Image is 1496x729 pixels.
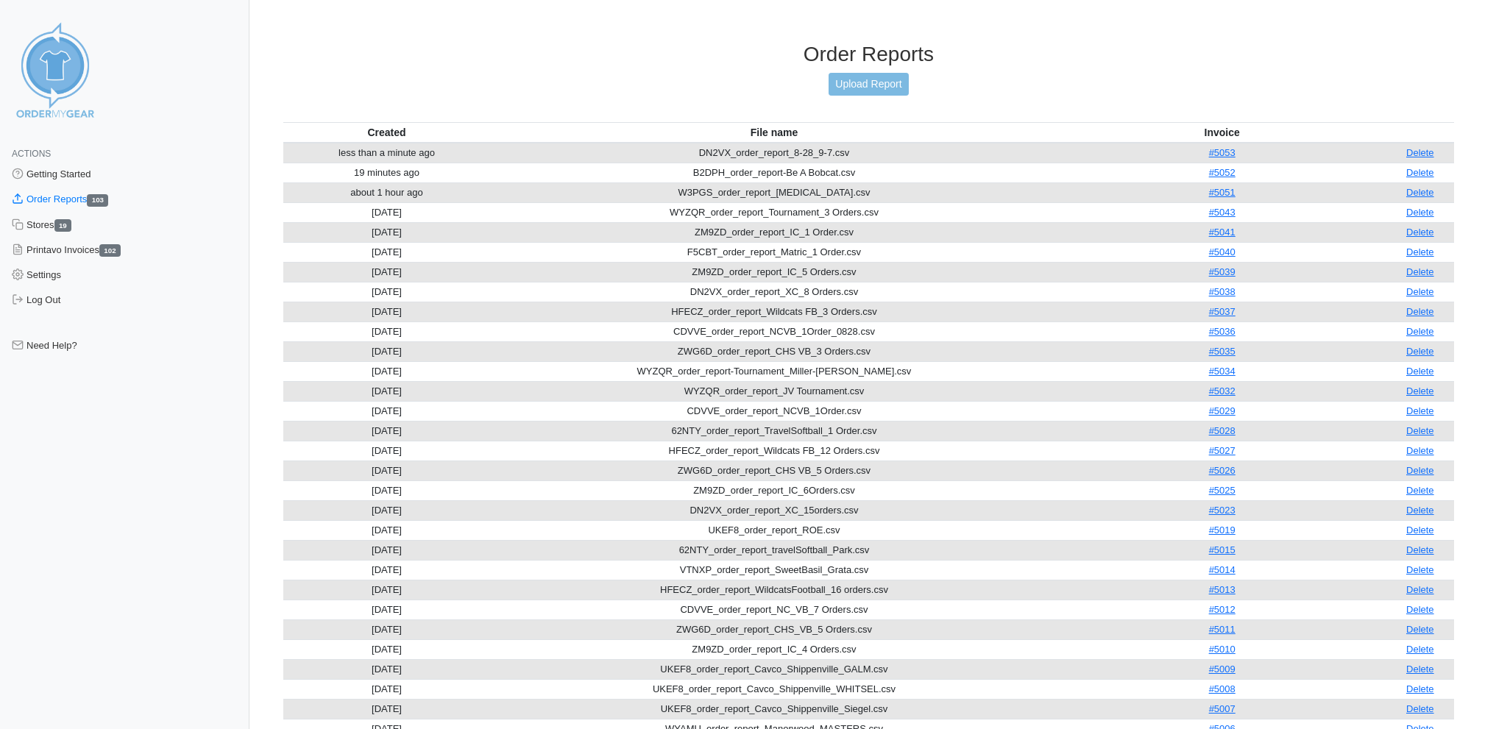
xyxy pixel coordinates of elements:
[283,580,490,600] td: [DATE]
[490,540,1058,560] td: 62NTY_order_report_travelSoftball_Park.csv
[1406,564,1434,575] a: Delete
[1406,485,1434,496] a: Delete
[283,619,490,639] td: [DATE]
[1406,326,1434,337] a: Delete
[283,202,490,222] td: [DATE]
[1406,425,1434,436] a: Delete
[490,600,1058,619] td: CDVVE_order_report_NC_VB_7 Orders.csv
[283,182,490,202] td: about 1 hour ago
[1406,167,1434,178] a: Delete
[490,222,1058,242] td: ZM9ZD_order_report_IC_1 Order.csv
[1209,425,1236,436] a: #5028
[283,480,490,500] td: [DATE]
[490,302,1058,321] td: HFECZ_order_report_Wildcats FB_3 Orders.csv
[490,580,1058,600] td: HFECZ_order_report_WildcatsFootball_16 orders.csv
[283,659,490,679] td: [DATE]
[283,122,490,143] th: Created
[1209,187,1236,198] a: #5051
[283,639,490,659] td: [DATE]
[490,381,1058,401] td: WYZQR_order_report_JV Tournament.csv
[490,639,1058,659] td: ZM9ZD_order_report_IC_4 Orders.csv
[283,600,490,619] td: [DATE]
[283,560,490,580] td: [DATE]
[1209,544,1236,555] a: #5015
[283,321,490,341] td: [DATE]
[283,500,490,520] td: [DATE]
[283,143,490,163] td: less than a minute ago
[490,242,1058,262] td: F5CBT_order_report_Matric_1 Order.csv
[1406,187,1434,198] a: Delete
[1406,445,1434,456] a: Delete
[1406,465,1434,476] a: Delete
[1209,286,1236,297] a: #5038
[283,381,490,401] td: [DATE]
[1406,683,1434,694] a: Delete
[490,659,1058,679] td: UKEF8_order_report_Cavco_Shippenville_GALM.csv
[1209,584,1236,595] a: #5013
[283,242,490,262] td: [DATE]
[490,421,1058,441] td: 62NTY_order_report_TravelSoftball_1 Order.csv
[283,699,490,719] td: [DATE]
[1406,624,1434,635] a: Delete
[1406,246,1434,257] a: Delete
[1406,405,1434,416] a: Delete
[490,262,1058,282] td: ZM9ZD_order_report_IC_5 Orders.csv
[1406,207,1434,218] a: Delete
[1406,604,1434,615] a: Delete
[283,540,490,560] td: [DATE]
[1209,564,1236,575] a: #5014
[1209,167,1236,178] a: #5052
[283,302,490,321] td: [DATE]
[1406,366,1434,377] a: Delete
[1209,147,1236,158] a: #5053
[490,480,1058,500] td: ZM9ZD_order_report_IC_6Orders.csv
[1209,366,1236,377] a: #5034
[1209,644,1236,655] a: #5010
[490,500,1058,520] td: DN2VX_order_report_XC_15orders.csv
[1406,644,1434,655] a: Delete
[1406,664,1434,675] a: Delete
[490,401,1058,421] td: CDVVE_order_report_NCVB_1Order.csv
[1209,445,1236,456] a: #5027
[490,341,1058,361] td: ZWG6D_order_report_CHS VB_3 Orders.csv
[1406,703,1434,714] a: Delete
[490,182,1058,202] td: W3PGS_order_report_[MEDICAL_DATA].csv
[283,361,490,381] td: [DATE]
[829,73,908,96] a: Upload Report
[490,679,1058,699] td: UKEF8_order_report_Cavco_Shippenville_WHITSEL.csv
[490,361,1058,381] td: WYZQR_order_report-Tournament_Miller-[PERSON_NAME].csv
[283,282,490,302] td: [DATE]
[283,441,490,460] td: [DATE]
[1209,266,1236,277] a: #5039
[1058,122,1386,143] th: Invoice
[1406,227,1434,238] a: Delete
[490,163,1058,182] td: B2DPH_order_report-Be A Bobcat.csv
[1209,207,1236,218] a: #5043
[1209,306,1236,317] a: #5037
[1209,405,1236,416] a: #5029
[283,42,1454,67] h3: Order Reports
[1209,465,1236,476] a: #5026
[283,401,490,421] td: [DATE]
[1406,385,1434,396] a: Delete
[1209,326,1236,337] a: #5036
[1209,604,1236,615] a: #5012
[1406,584,1434,595] a: Delete
[1406,346,1434,357] a: Delete
[490,282,1058,302] td: DN2VX_order_report_XC_8 Orders.csv
[490,699,1058,719] td: UKEF8_order_report_Cavco_Shippenville_Siegel.csv
[1209,624,1236,635] a: #5011
[283,163,490,182] td: 19 minutes ago
[1209,246,1236,257] a: #5040
[283,341,490,361] td: [DATE]
[1209,227,1236,238] a: #5041
[490,460,1058,480] td: ZWG6D_order_report_CHS VB_5 Orders.csv
[1406,306,1434,317] a: Delete
[1209,664,1236,675] a: #5009
[1209,485,1236,496] a: #5025
[283,520,490,540] td: [DATE]
[283,421,490,441] td: [DATE]
[490,441,1058,460] td: HFECZ_order_report_Wildcats FB_12 Orders.csv
[1406,147,1434,158] a: Delete
[490,619,1058,639] td: ZWG6D_order_report_CHS_VB_5 Orders.csv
